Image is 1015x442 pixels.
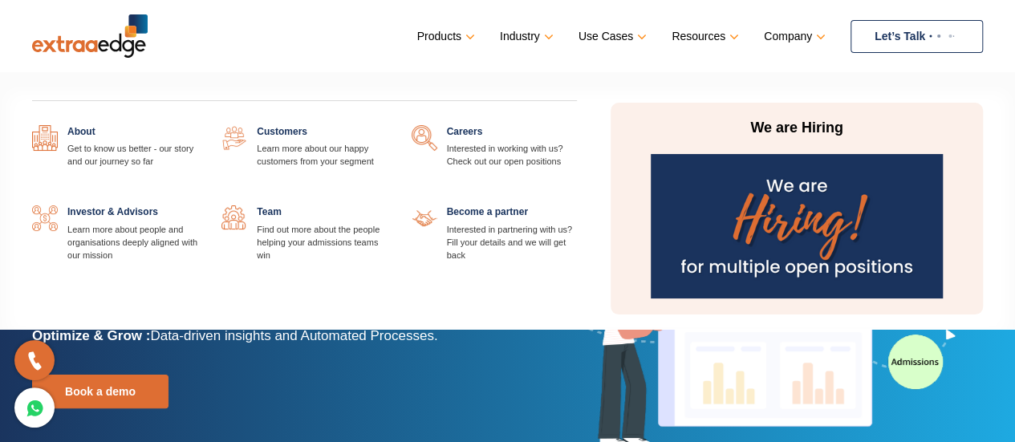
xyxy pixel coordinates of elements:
[646,119,948,138] p: We are Hiring
[500,25,550,48] a: Industry
[579,25,644,48] a: Use Cases
[32,375,168,408] a: Book a demo
[851,20,983,53] a: Let’s Talk
[150,328,437,343] span: Data-driven insights and Automated Processes.
[672,25,736,48] a: Resources
[764,25,822,48] a: Company
[32,328,150,343] b: Optimize & Grow :
[417,25,472,48] a: Products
